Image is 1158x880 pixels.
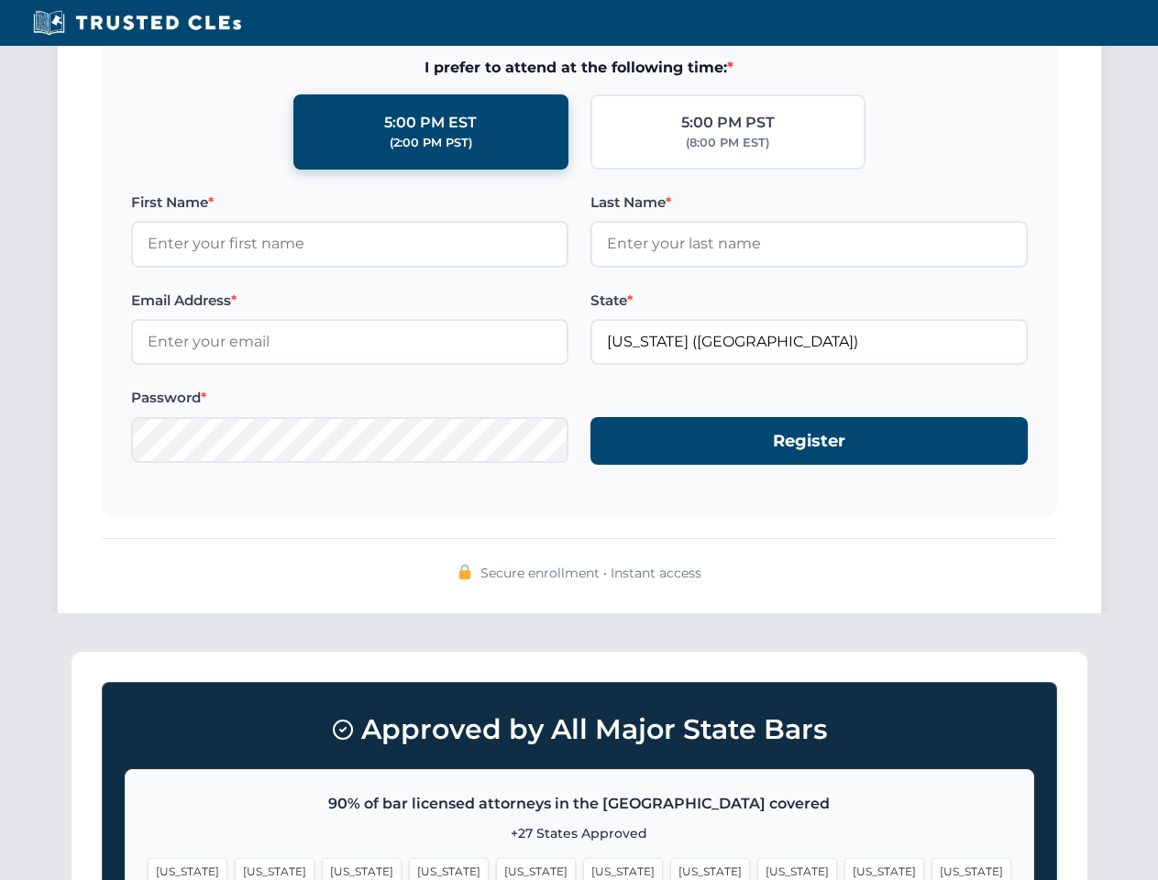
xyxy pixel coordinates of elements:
[28,9,247,37] img: Trusted CLEs
[681,111,775,135] div: 5:00 PM PST
[148,823,1011,843] p: +27 States Approved
[131,221,568,267] input: Enter your first name
[458,565,472,579] img: 🔒
[131,192,568,214] label: First Name
[131,319,568,365] input: Enter your email
[131,290,568,312] label: Email Address
[384,111,477,135] div: 5:00 PM EST
[390,134,472,152] div: (2:00 PM PST)
[480,563,701,583] span: Secure enrollment • Instant access
[686,134,769,152] div: (8:00 PM EST)
[131,387,568,409] label: Password
[125,705,1034,754] h3: Approved by All Major State Bars
[590,417,1028,466] button: Register
[131,56,1028,80] span: I prefer to attend at the following time:
[590,319,1028,365] input: California (CA)
[590,221,1028,267] input: Enter your last name
[590,290,1028,312] label: State
[590,192,1028,214] label: Last Name
[148,792,1011,816] p: 90% of bar licensed attorneys in the [GEOGRAPHIC_DATA] covered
